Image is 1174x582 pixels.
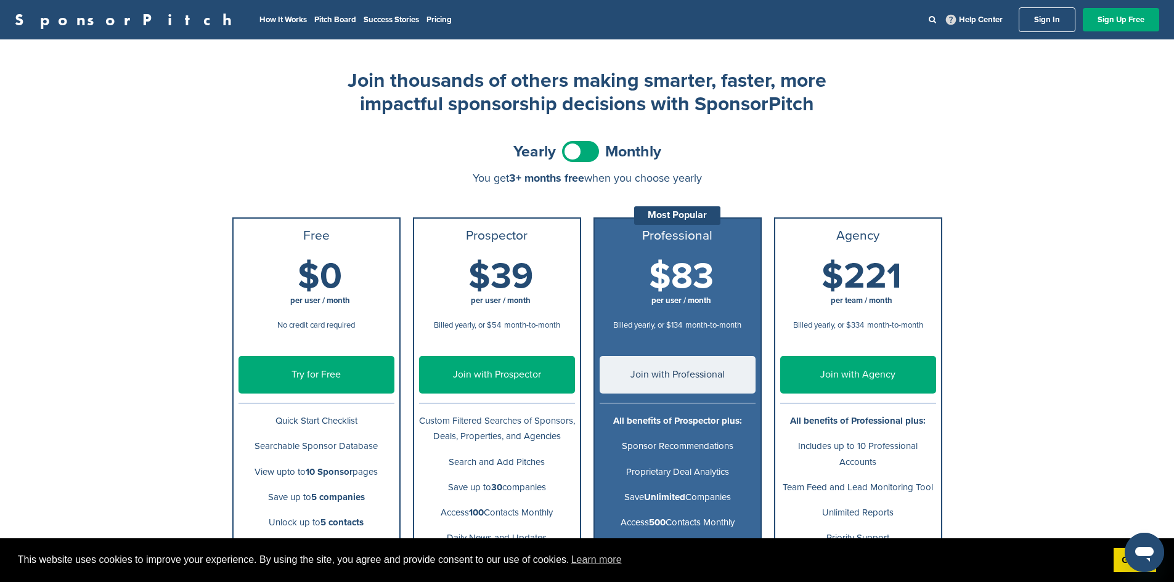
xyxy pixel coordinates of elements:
a: Pitch Board [314,15,356,25]
b: 5 contacts [320,517,364,528]
p: Save up to [238,490,394,505]
p: Save Companies [600,490,756,505]
a: SponsorPitch [15,12,240,28]
a: learn more about cookies [569,551,624,569]
span: month-to-month [867,320,923,330]
p: Unlock up to [238,515,394,530]
p: Custom Filtered Searches of Sponsors, Deals, Properties, and Agencies [419,413,575,444]
span: No credit card required [277,320,355,330]
b: All benefits of Prospector plus: [613,415,742,426]
span: Billed yearly, or $54 [434,320,501,330]
span: This website uses cookies to improve your experience. By using the site, you agree and provide co... [18,551,1104,569]
p: View upto to pages [238,464,394,480]
p: Team Feed and Lead Monitoring Tool [780,480,936,495]
h2: Join thousands of others making smarter, faster, more impactful sponsorship decisions with Sponso... [341,69,834,116]
p: Save up to companies [419,480,575,495]
span: $39 [468,255,533,298]
span: 3+ months free [509,171,584,185]
a: Pricing [426,15,452,25]
p: Includes up to 10 Professional Accounts [780,439,936,469]
b: 100 [469,507,484,518]
a: Success Stories [364,15,419,25]
p: Priority Support [780,530,936,546]
b: 10 Sponsor [306,466,353,477]
span: per user / month [651,296,711,305]
a: Join with Prospector [419,356,575,394]
b: Unlimited [644,491,685,503]
p: Unlimited Reports [780,505,936,520]
iframe: Button to launch messaging window [1125,533,1164,572]
div: Most Popular [634,206,720,225]
p: Access Contacts Monthly [600,515,756,530]
a: Join with Agency [780,356,936,394]
b: All benefits of Professional plus: [790,415,926,426]
div: You get when you choose yearly [232,172,942,184]
h3: Prospector [419,228,575,243]
span: $83 [649,255,714,298]
p: Daily News and Updates [419,530,575,546]
a: Sign In [1019,7,1075,32]
a: Sign Up Free [1083,8,1159,31]
h3: Free [238,228,394,243]
h3: Agency [780,228,936,243]
p: Searchable Sponsor Database [238,439,394,454]
p: Search and Add Pitches [419,455,575,470]
span: Billed yearly, or $134 [613,320,682,330]
a: How It Works [259,15,307,25]
span: per team / month [831,296,892,305]
p: Access Contacts Monthly [419,505,575,520]
span: month-to-month [685,320,741,330]
p: Sponsor Recommendations [600,439,756,454]
a: dismiss cookie message [1114,548,1156,573]
span: Monthly [605,144,661,160]
span: Billed yearly, or $334 [793,320,864,330]
span: $221 [821,255,902,298]
b: 500 [649,517,666,528]
h3: Professional [600,228,756,243]
p: Proprietary Deal Analytics [600,464,756,480]
b: 30 [491,482,502,493]
p: Quick Start Checklist [238,413,394,429]
span: month-to-month [504,320,560,330]
span: per user / month [290,296,350,305]
span: $0 [298,255,342,298]
a: Join with Professional [600,356,756,394]
span: per user / month [471,296,531,305]
b: 5 companies [311,491,365,503]
a: Try for Free [238,356,394,394]
a: Help Center [944,12,1005,27]
span: Yearly [513,144,556,160]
